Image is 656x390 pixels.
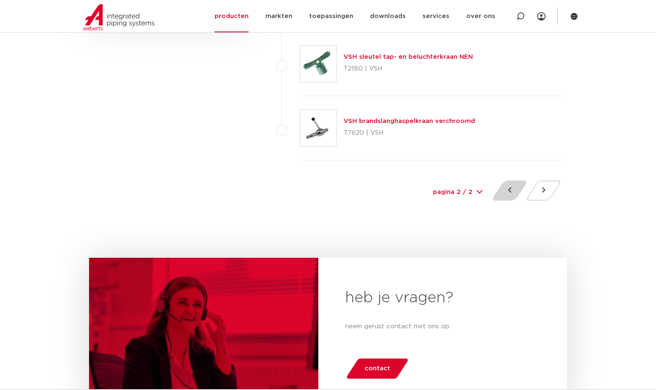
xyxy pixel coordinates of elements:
p: T7620 | VSH [344,126,475,140]
img: Thumbnail for VSH sleutel tap- en beluchterkraan NEN [300,46,336,82]
img: Thumbnail for VSH brandslanghaspelkraan verchroomd [300,110,336,146]
a: VSH brandslanghaspelkraan verchroomd [344,118,475,124]
a: VSH sleutel tap- en beluchterkraan NEN [344,54,473,60]
span: contact [365,362,390,375]
h2: heb je vragen? [345,288,540,308]
a: contact [346,359,409,379]
div: my IPS [537,7,546,26]
p: T2180 | VSH [344,62,473,76]
p: neem gerust contact met ons op [345,322,540,332]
